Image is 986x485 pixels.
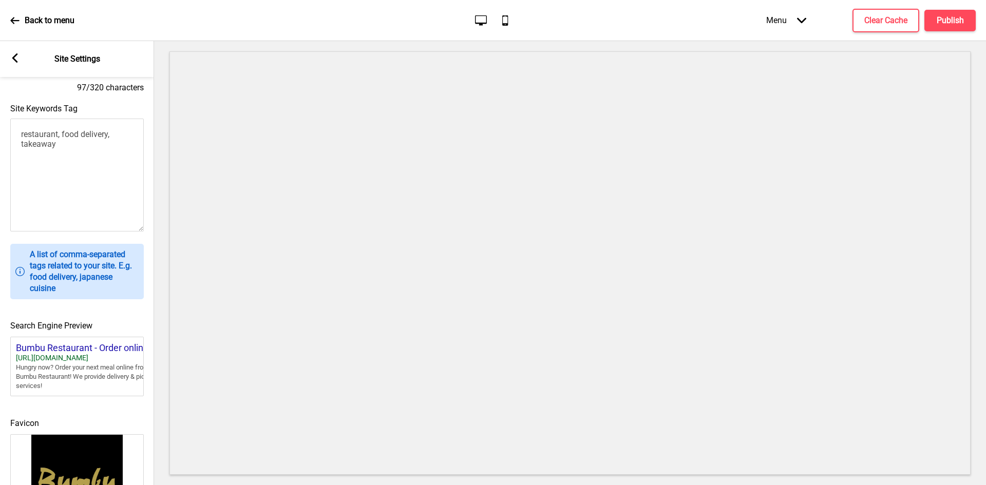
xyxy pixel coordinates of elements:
[10,119,144,231] textarea: restaurant, food delivery, takeaway
[924,10,976,31] button: Publish
[756,5,817,35] div: Menu
[10,104,78,113] label: Site Keywords Tag
[864,15,907,26] h4: Clear Cache
[16,354,170,363] div: [URL][DOMAIN_NAME]
[16,342,170,354] div: Bumbu Restaurant - Order online …
[30,249,139,294] p: A list of comma-separated tags related to your site. E.g. food delivery, japanese cuisine
[10,320,144,332] h4: Search Engine Preview
[54,53,100,65] p: Site Settings
[16,363,170,391] div: Hungry now? Order your next meal online from Bumbu Restaurant! We provide delivery & pickup servi...
[25,15,74,26] p: Back to menu
[852,9,919,32] button: Clear Cache
[10,7,74,34] a: Back to menu
[10,82,144,93] h4: 97/320 characters
[10,418,144,429] h4: Favicon
[937,15,964,26] h4: Publish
